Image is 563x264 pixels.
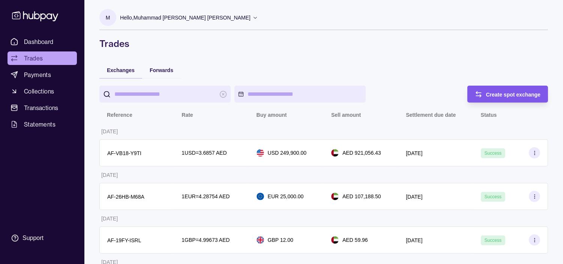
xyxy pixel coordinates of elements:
a: Transactions [8,101,77,115]
img: eu [257,193,264,200]
img: ae [331,149,339,157]
p: [DATE] [406,194,422,200]
a: Statements [8,118,77,131]
p: AED 107,188.50 [342,192,381,201]
p: M [106,14,110,22]
span: Create spot exchange [486,92,541,98]
a: Payments [8,68,77,81]
p: [DATE] [406,150,422,156]
span: Forwards [150,67,173,73]
a: Support [8,230,77,246]
p: AED 59.96 [342,236,368,244]
img: gb [257,236,264,244]
p: EUR 25,000.00 [268,192,304,201]
span: Collections [24,87,54,96]
p: Hello, Muhammad [PERSON_NAME] [PERSON_NAME] [120,14,251,22]
span: Statements [24,120,56,129]
p: Rate [182,112,193,118]
span: Success [485,238,501,243]
p: [DATE] [101,172,118,178]
a: Dashboard [8,35,77,48]
div: Support [23,234,44,242]
p: [DATE] [101,128,118,134]
p: Status [481,112,497,118]
span: Exchanges [107,67,135,73]
p: [DATE] [101,216,118,222]
button: Create spot exchange [467,86,548,103]
p: GBP 12.00 [268,236,293,244]
p: AF-19FY-ISRL [107,237,141,243]
a: Trades [8,51,77,65]
p: AED 921,056.43 [342,149,381,157]
p: [DATE] [406,237,422,243]
p: Reference [107,112,132,118]
span: Transactions [24,103,59,112]
img: ae [331,193,339,200]
img: us [257,149,264,157]
p: AF-VB18-Y9TI [107,150,141,156]
p: USD 249,900.00 [268,149,307,157]
span: Success [485,151,501,156]
img: ae [331,236,339,244]
p: Buy amount [257,112,287,118]
p: 1 USD = 3.6857 AED [182,149,227,157]
p: AF-26HB-M68A [107,194,144,200]
h1: Trades [99,38,548,50]
p: 1 GBP = 4.99673 AED [182,236,230,244]
span: Dashboard [24,37,54,46]
p: Sell amount [331,112,361,118]
a: Collections [8,84,77,98]
span: Payments [24,70,51,79]
input: search [114,86,216,103]
span: Trades [24,54,43,63]
p: 1 EUR = 4.28754 AED [182,192,230,201]
span: Success [485,194,501,199]
p: Settlement due date [406,112,456,118]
